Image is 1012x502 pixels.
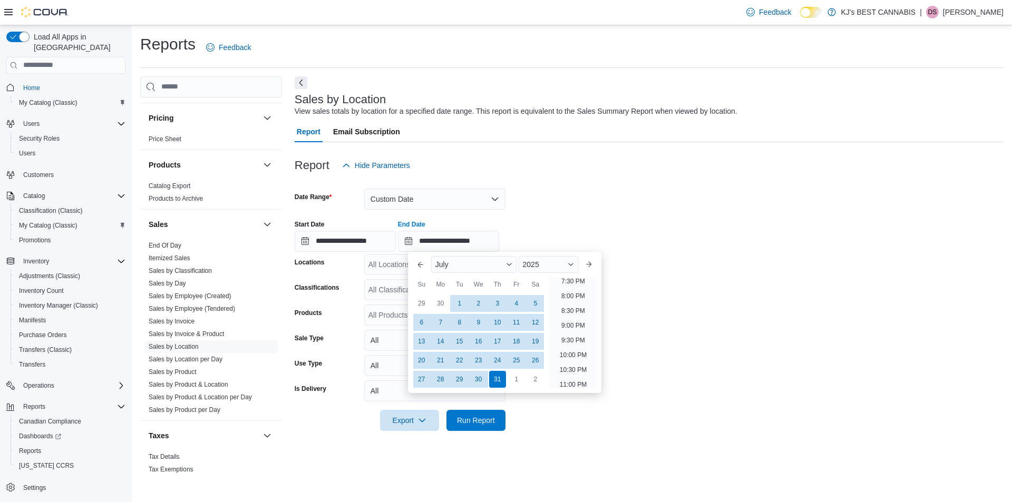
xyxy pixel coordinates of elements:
[413,352,430,369] div: day-20
[149,113,259,123] button: Pricing
[15,415,85,428] a: Canadian Compliance
[19,81,125,94] span: Home
[149,254,190,262] span: Itemized Sales
[527,276,544,293] div: Sa
[15,299,102,312] a: Inventory Manager (Classic)
[149,466,193,473] a: Tax Exemptions
[149,219,168,230] h3: Sales
[364,189,505,210] button: Custom Date
[508,371,525,388] div: day-1
[149,182,190,190] a: Catalog Export
[297,121,320,142] span: Report
[23,120,40,128] span: Users
[364,380,505,401] button: All
[19,379,59,392] button: Operations
[140,133,282,150] div: Pricing
[11,414,130,429] button: Canadian Compliance
[11,458,130,473] button: [US_STATE] CCRS
[489,352,506,369] div: day-24
[295,283,339,292] label: Classifications
[19,379,125,392] span: Operations
[11,146,130,161] button: Users
[23,192,45,200] span: Catalog
[19,255,53,268] button: Inventory
[15,270,125,282] span: Adjustments (Classic)
[2,116,130,131] button: Users
[15,459,78,472] a: [US_STATE] CCRS
[19,346,72,354] span: Transfers (Classic)
[470,333,487,350] div: day-16
[557,304,589,317] li: 8:30 PM
[508,295,525,312] div: day-4
[295,76,307,89] button: Next
[140,34,196,55] h1: Reports
[398,231,499,252] input: Press the down key to enter a popover containing a calendar. Press the escape key to close the po...
[19,117,125,130] span: Users
[149,279,186,288] span: Sales by Day
[149,219,259,230] button: Sales
[23,257,49,265] span: Inventory
[15,270,84,282] a: Adjustments (Classic)
[2,399,130,414] button: Reports
[149,368,197,376] span: Sales by Product
[149,292,231,300] span: Sales by Employee (Created)
[295,231,396,252] input: Press the down key to open a popover containing a calendar.
[19,481,50,494] a: Settings
[149,135,181,143] span: Price Sheet
[15,204,125,217] span: Classification (Classic)
[149,280,186,287] a: Sales by Day
[489,314,506,331] div: day-10
[928,6,937,18] span: DS
[432,333,449,350] div: day-14
[2,80,130,95] button: Home
[11,233,130,248] button: Promotions
[295,258,325,267] label: Locations
[295,93,386,106] h3: Sales by Location
[19,149,35,158] span: Users
[15,299,125,312] span: Inventory Manager (Classic)
[759,7,791,17] span: Feedback
[19,461,74,470] span: [US_STATE] CCRS
[15,358,125,371] span: Transfers
[489,371,506,388] div: day-31
[15,459,125,472] span: Washington CCRS
[149,267,212,274] a: Sales by Classification
[149,292,231,300] a: Sales by Employee (Created)
[149,242,181,249] a: End Of Day
[15,314,125,327] span: Manifests
[15,147,125,160] span: Users
[943,6,1004,18] p: [PERSON_NAME]
[149,305,235,312] a: Sales by Employee (Tendered)
[549,277,597,389] ul: Time
[261,429,274,442] button: Taxes
[295,385,326,393] label: Is Delivery
[470,295,487,312] div: day-2
[15,234,125,247] span: Promotions
[380,410,439,431] button: Export
[508,333,525,350] div: day-18
[19,316,46,324] span: Manifests
[432,295,449,312] div: day-30
[386,410,433,431] span: Export
[149,393,252,401] span: Sales by Product & Location per Day
[11,95,130,110] button: My Catalog (Classic)
[11,218,130,233] button: My Catalog (Classic)
[30,32,125,53] span: Load All Apps in [GEOGRAPHIC_DATA]
[19,99,77,107] span: My Catalog (Classic)
[19,206,83,215] span: Classification (Classic)
[19,82,44,94] a: Home
[149,241,181,250] span: End Of Day
[149,330,224,338] span: Sales by Invoice & Product
[355,160,410,171] span: Hide Parameters
[470,352,487,369] div: day-23
[15,329,125,341] span: Purchase Orders
[149,356,222,363] a: Sales by Location per Day
[364,330,505,351] button: All
[508,352,525,369] div: day-25
[149,355,222,363] span: Sales by Location per Day
[413,314,430,331] div: day-6
[295,193,332,201] label: Date Range
[19,331,67,339] span: Purchase Orders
